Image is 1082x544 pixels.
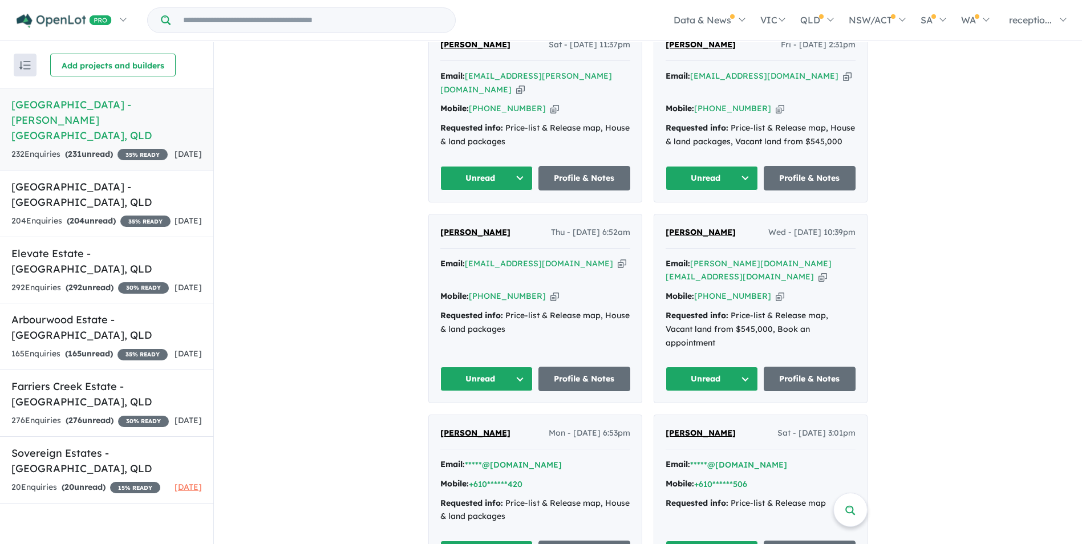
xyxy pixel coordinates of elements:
[11,379,202,409] h5: Farriers Creek Estate - [GEOGRAPHIC_DATA] , QLD
[19,61,31,70] img: sort.svg
[175,348,202,359] span: [DATE]
[465,258,613,269] a: [EMAIL_ADDRESS][DOMAIN_NAME]
[666,121,856,149] div: Price-list & Release map, House & land packages, Vacant land from $545,000
[175,482,202,492] span: [DATE]
[666,498,728,508] strong: Requested info:
[175,282,202,293] span: [DATE]
[666,226,736,239] a: [PERSON_NAME]
[66,282,114,293] strong: ( unread)
[11,347,168,361] div: 165 Enquir ies
[11,414,169,428] div: 276 Enquir ies
[469,103,546,113] a: [PHONE_NUMBER]
[66,415,114,425] strong: ( unread)
[11,214,171,228] div: 204 Enquir ies
[440,478,469,489] strong: Mobile:
[175,415,202,425] span: [DATE]
[440,166,533,190] button: Unread
[11,481,160,494] div: 20 Enquir ies
[666,478,694,489] strong: Mobile:
[11,97,202,143] h5: [GEOGRAPHIC_DATA] - [PERSON_NAME][GEOGRAPHIC_DATA] , QLD
[666,310,728,320] strong: Requested info:
[440,367,533,391] button: Unread
[11,312,202,343] h5: Arbourwood Estate - [GEOGRAPHIC_DATA] , QLD
[440,459,465,469] strong: Email:
[62,482,106,492] strong: ( unread)
[550,103,559,115] button: Copy
[11,148,168,161] div: 232 Enquir ies
[440,310,503,320] strong: Requested info:
[11,179,202,210] h5: [GEOGRAPHIC_DATA] - [GEOGRAPHIC_DATA] , QLD
[440,71,612,95] a: [EMAIL_ADDRESS][PERSON_NAME][DOMAIN_NAME]
[117,349,168,360] span: 35 % READY
[440,121,630,149] div: Price-list & Release map, House & land packages
[440,291,469,301] strong: Mobile:
[440,498,503,508] strong: Requested info:
[11,445,202,476] h5: Sovereign Estates - [GEOGRAPHIC_DATA] , QLD
[768,226,856,239] span: Wed - [DATE] 10:39pm
[538,166,631,190] a: Profile & Notes
[764,166,856,190] a: Profile & Notes
[68,282,82,293] span: 292
[118,416,169,427] span: 30 % READY
[11,246,202,277] h5: Elevate Estate - [GEOGRAPHIC_DATA] , QLD
[11,281,169,295] div: 292 Enquir ies
[666,123,728,133] strong: Requested info:
[776,290,784,302] button: Copy
[666,258,690,269] strong: Email:
[666,428,736,438] span: [PERSON_NAME]
[440,258,465,269] strong: Email:
[440,38,510,52] a: [PERSON_NAME]
[440,309,630,336] div: Price-list & Release map, House & land packages
[618,258,626,270] button: Copy
[666,39,736,50] span: [PERSON_NAME]
[440,427,510,440] a: [PERSON_NAME]
[818,271,827,283] button: Copy
[440,497,630,524] div: Price-list & Release map, House & land packages
[690,71,838,81] a: [EMAIL_ADDRESS][DOMAIN_NAME]
[694,103,771,113] a: [PHONE_NUMBER]
[694,291,771,301] a: [PHONE_NUMBER]
[175,216,202,226] span: [DATE]
[764,367,856,391] a: Profile & Notes
[550,290,559,302] button: Copy
[117,149,168,160] span: 35 % READY
[666,427,736,440] a: [PERSON_NAME]
[776,103,784,115] button: Copy
[175,149,202,159] span: [DATE]
[666,459,690,469] strong: Email:
[666,71,690,81] strong: Email:
[843,70,852,82] button: Copy
[666,227,736,237] span: [PERSON_NAME]
[68,415,82,425] span: 276
[777,427,856,440] span: Sat - [DATE] 3:01pm
[666,166,758,190] button: Unread
[781,38,856,52] span: Fri - [DATE] 2:31pm
[65,149,113,159] strong: ( unread)
[666,367,758,391] button: Unread
[440,227,510,237] span: [PERSON_NAME]
[440,123,503,133] strong: Requested info:
[17,14,112,28] img: Openlot PRO Logo White
[666,309,856,350] div: Price-list & Release map, Vacant land from $545,000, Book an appointment
[469,291,546,301] a: [PHONE_NUMBER]
[1009,14,1052,26] span: receptio...
[666,291,694,301] strong: Mobile:
[551,226,630,239] span: Thu - [DATE] 6:52am
[67,216,116,226] strong: ( unread)
[440,226,510,239] a: [PERSON_NAME]
[666,258,832,282] a: [PERSON_NAME][DOMAIN_NAME][EMAIL_ADDRESS][DOMAIN_NAME]
[440,428,510,438] span: [PERSON_NAME]
[110,482,160,493] span: 15 % READY
[65,348,113,359] strong: ( unread)
[68,348,82,359] span: 165
[173,8,453,33] input: Try estate name, suburb, builder or developer
[120,216,171,227] span: 35 % READY
[538,367,631,391] a: Profile & Notes
[516,84,525,96] button: Copy
[549,427,630,440] span: Mon - [DATE] 6:53pm
[50,54,176,76] button: Add projects and builders
[666,38,736,52] a: [PERSON_NAME]
[666,103,694,113] strong: Mobile:
[118,282,169,294] span: 30 % READY
[440,103,469,113] strong: Mobile:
